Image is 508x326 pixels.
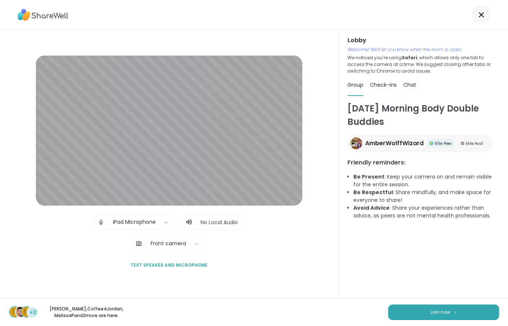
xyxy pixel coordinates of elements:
[128,257,211,273] button: Test speaker and microphone
[353,204,390,212] b: Avoid Advice
[131,262,208,269] span: Test speaker and microphone
[350,137,362,149] img: AmberWolffWizard
[45,306,128,319] p: [PERSON_NAME] , Coffee4Jordan , MelissaP and 2 more are here.
[353,173,384,180] b: Be Present
[135,236,142,251] img: Camera
[403,81,416,89] span: Chat
[347,54,499,74] p: We noticed you’re using , which allows only one tab to access the camera at a time. We suggest cl...
[365,139,424,148] span: AmberWolffWizard
[347,102,499,129] h1: [DATE] Morning Body Double Buddies
[353,204,499,220] li: : Share your experiences rather than advice, as peers are not mental health professionals.
[30,309,36,316] span: +2
[16,307,26,317] img: Coffee4Jordan
[18,6,68,23] img: ShareWell Logo
[370,81,397,89] span: Check-ins
[151,240,186,247] div: Front camera
[98,215,104,230] img: Microphone
[347,158,499,167] h3: Friendly reminders:
[461,142,464,145] img: Elite Host
[353,173,499,189] li: : Keep your camera on and remain visible for the entire session.
[347,46,499,53] p: Welcome! We’ll let you know when the room is open.
[113,218,156,226] div: iPad Microphone
[196,218,198,227] span: |
[347,36,499,45] h3: Lobby
[353,189,393,196] b: Be Respectful
[13,307,17,317] span: C
[347,81,363,89] span: Group
[388,305,499,320] button: Join now
[430,142,433,145] img: Elite Peer
[347,134,492,152] a: AmberWolffWizardAmberWolffWizardElite PeerElite PeerElite HostElite Host
[430,309,450,316] span: Join now
[145,236,147,251] span: |
[466,141,483,146] span: Elite Host
[24,307,29,317] span: M
[402,54,417,61] b: Safari
[435,141,452,146] span: Elite Peer
[201,219,238,226] span: No Local Audio
[453,310,458,314] img: ShareWell Logomark
[107,215,109,230] span: |
[353,189,499,204] li: : Share mindfully, and make space for everyone to share!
